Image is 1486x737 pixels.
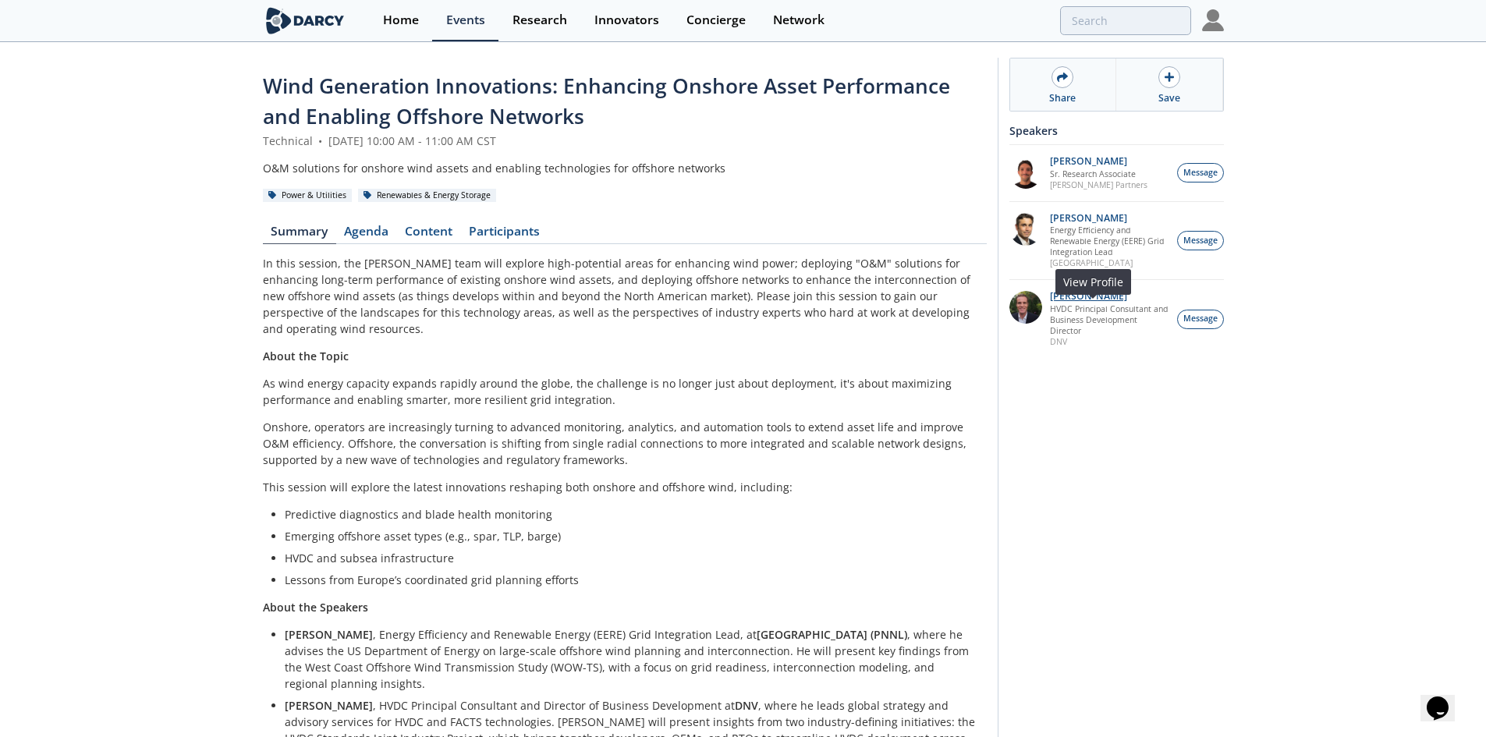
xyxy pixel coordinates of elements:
[263,375,987,408] p: As wind energy capacity expands rapidly around the globe, the challenge is no longer just about d...
[1177,163,1224,182] button: Message
[686,14,746,27] div: Concierge
[285,572,976,588] li: Lessons from Europe’s coordinated grid planning efforts
[263,133,987,149] div: Technical [DATE] 10:00 AM - 11:00 AM CST
[1420,675,1470,721] iframe: chat widget
[285,627,373,642] strong: [PERSON_NAME]
[397,225,461,244] a: Content
[263,479,987,495] p: This session will explore the latest innovations reshaping both onshore and offshore wind, includ...
[263,600,368,615] strong: About the Speakers
[285,528,976,544] li: Emerging offshore asset types (e.g., spar, TLP, barge)
[1050,179,1147,190] p: [PERSON_NAME] Partners
[1049,91,1076,105] div: Share
[1009,291,1042,324] img: a7c90837-2c3a-4a26-86b5-b32fe3f4a414
[1009,117,1224,144] div: Speakers
[285,550,976,566] li: HVDC and subsea infrastructure
[316,133,325,148] span: •
[1009,156,1042,189] img: 26c34c91-05b5-44cd-9eb8-fbe8adb38672
[263,225,336,244] a: Summary
[285,506,976,523] li: Predictive diagnostics and blade health monitoring
[1177,231,1224,250] button: Message
[1183,167,1218,179] span: Message
[263,349,349,363] strong: About the Topic
[263,255,987,337] p: In this session, the [PERSON_NAME] team will explore high-potential areas for enhancing wind powe...
[1060,6,1191,35] input: Advanced Search
[263,7,348,34] img: logo-wide.svg
[1050,168,1147,179] p: Sr. Research Associate
[285,698,373,713] strong: [PERSON_NAME]
[773,14,825,27] div: Network
[512,14,567,27] div: Research
[1183,235,1218,247] span: Message
[1158,91,1180,105] div: Save
[1202,9,1224,31] img: Profile
[594,14,659,27] div: Innovators
[358,189,497,203] div: Renewables & Energy Storage
[263,189,353,203] div: Power & Utilities
[446,14,485,27] div: Events
[383,14,419,27] div: Home
[1009,213,1042,246] img: 76c95a87-c68e-4104-8137-f842964b9bbb
[1050,291,1169,302] p: [PERSON_NAME]
[1050,156,1147,167] p: [PERSON_NAME]
[461,225,548,244] a: Participants
[1050,257,1169,268] p: [GEOGRAPHIC_DATA]
[336,225,397,244] a: Agenda
[1050,303,1169,336] p: HVDC Principal Consultant and Business Development Director
[1177,310,1224,329] button: Message
[735,698,758,713] strong: DNV
[285,626,976,692] li: , Energy Efficiency and Renewable Energy (EERE) Grid Integration Lead, at , where he advises the ...
[263,160,987,176] div: O&M solutions for onshore wind assets and enabling technologies for offshore networks
[263,72,950,130] span: Wind Generation Innovations: Enhancing Onshore Asset Performance and Enabling Offshore Networks
[1183,313,1218,325] span: Message
[1050,336,1169,347] p: DNV
[263,419,987,468] p: Onshore, operators are increasingly turning to advanced monitoring, analytics, and automation too...
[1050,213,1169,224] p: [PERSON_NAME]
[1050,225,1169,257] p: Energy Efficiency and Renewable Energy (EERE) Grid Integration Lead
[757,627,907,642] strong: [GEOGRAPHIC_DATA] (PNNL)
